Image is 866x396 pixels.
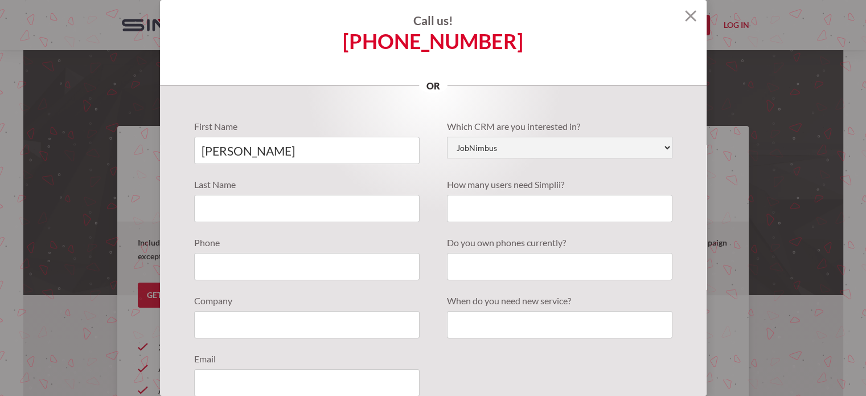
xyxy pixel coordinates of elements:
label: How many users need Simplii? [447,178,672,191]
label: Last Name [194,178,420,191]
label: Company [194,294,420,308]
label: First Name [194,120,420,133]
label: When do you need new service? [447,294,672,308]
a: [PHONE_NUMBER] [343,34,523,48]
h4: Call us! [160,14,707,27]
p: or [419,79,448,93]
label: Do you own phones currently? [447,236,672,250]
label: Email [194,352,420,366]
label: Phone [194,236,420,250]
label: Which CRM are you interested in? [447,120,672,133]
